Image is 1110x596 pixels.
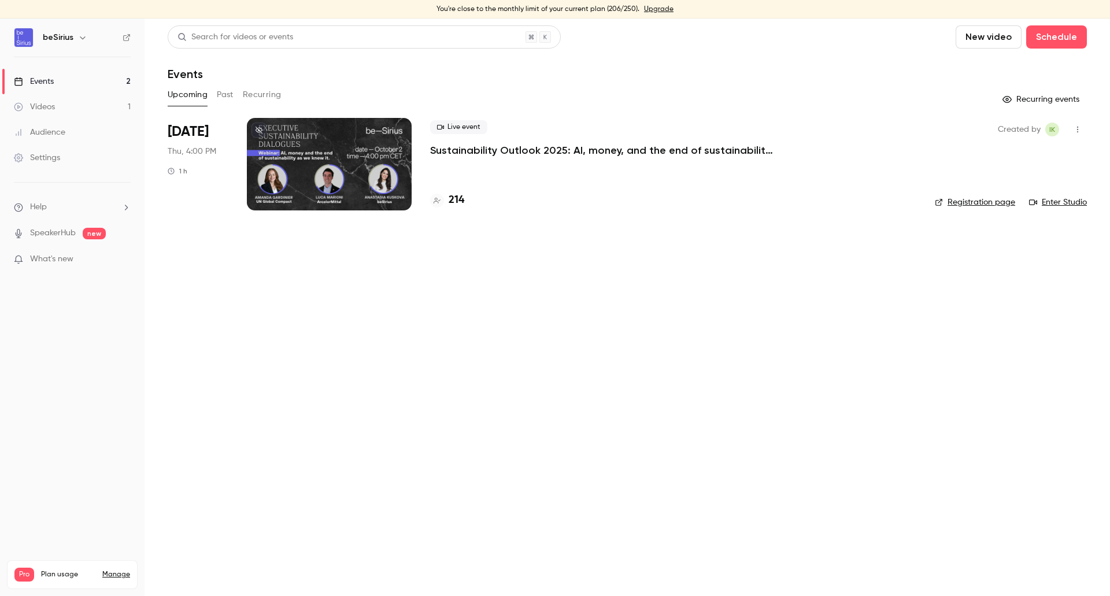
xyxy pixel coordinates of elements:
div: Audience [14,127,65,138]
a: 214 [430,193,464,208]
button: Schedule [1026,25,1087,49]
li: help-dropdown-opener [14,201,131,213]
img: beSirius [14,28,33,47]
button: New video [956,25,1022,49]
span: Plan usage [41,570,95,579]
a: Enter Studio [1029,197,1087,208]
span: What's new [30,253,73,265]
div: Events [14,76,54,87]
a: Upgrade [644,5,674,14]
h4: 214 [449,193,464,208]
a: Sustainability Outlook 2025: AI, money, and the end of sustainability as we knew it [430,143,777,157]
div: Oct 2 Thu, 4:00 PM (Europe/Amsterdam) [168,118,228,210]
span: Irina Kuzminykh [1045,123,1059,136]
div: Settings [14,152,60,164]
div: Search for videos or events [177,31,293,43]
a: Manage [102,570,130,579]
a: SpeakerHub [30,227,76,239]
button: Recurring events [997,90,1087,109]
span: Live event [430,120,487,134]
span: Help [30,201,47,213]
button: Upcoming [168,86,208,104]
div: Videos [14,101,55,113]
span: Thu, 4:00 PM [168,146,216,157]
h6: beSirius [43,32,73,43]
div: 1 h [168,166,187,176]
h1: Events [168,67,203,81]
span: Pro [14,568,34,582]
span: Created by [998,123,1041,136]
span: IK [1049,123,1055,136]
a: Registration page [935,197,1015,208]
span: [DATE] [168,123,209,141]
span: new [83,228,106,239]
button: Recurring [243,86,282,104]
button: Past [217,86,234,104]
